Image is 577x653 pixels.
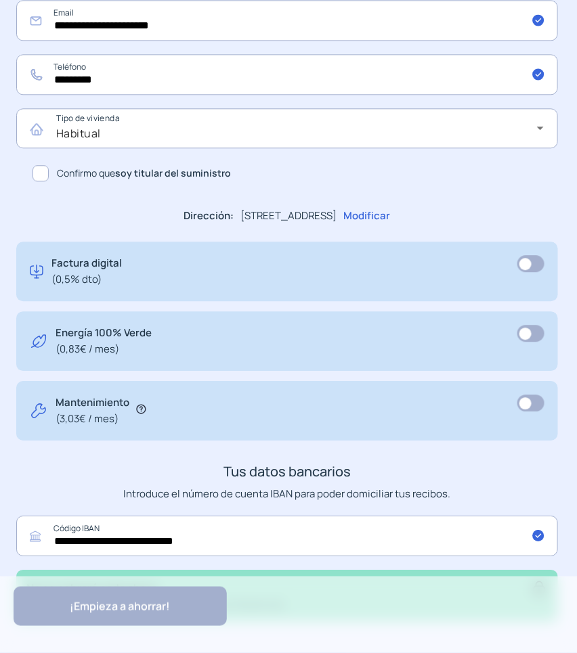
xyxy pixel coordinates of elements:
p: Mantenimiento [56,395,129,427]
img: digital-invoice.svg [30,255,43,288]
span: Confirmo que [57,166,231,181]
p: [STREET_ADDRESS] [241,208,337,224]
span: Habitual [56,126,101,141]
span: (3,03€ / mes) [56,411,129,427]
p: Modificar [344,208,391,224]
p: Introduce el número de cuenta IBAN para poder domiciliar tus recibos. [16,486,558,502]
p: Energía 100% Verde [56,325,152,357]
span: (0,5% dto) [51,271,122,288]
span: (0,83€ / mes) [56,341,152,357]
h3: Tus datos bancarios [16,461,558,482]
p: Factura digital [51,255,122,288]
mat-label: Tipo de vivienda [56,112,120,124]
b: soy titular del suministro [115,166,231,179]
p: Dirección: [184,208,234,224]
img: tool.svg [30,395,47,427]
img: energy-green.svg [30,325,47,357]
